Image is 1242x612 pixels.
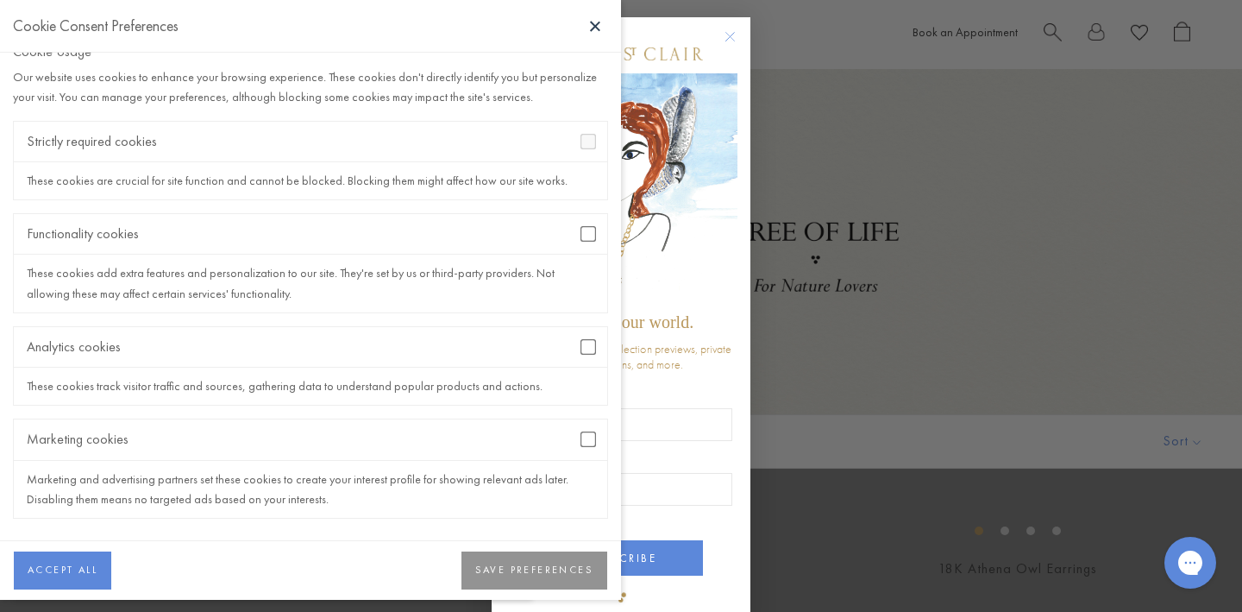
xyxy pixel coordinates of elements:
[14,214,607,255] div: Functionality cookies
[539,47,703,60] img: Temple St. Clair
[13,41,608,63] div: Cookie Usage
[14,420,607,460] div: Marketing cookies
[14,162,607,199] div: These cookies are crucial for site function and cannot be blocked. Blocking them might affect how...
[505,73,737,304] img: c4a9eb12-d91a-4d4a-8ee0-386386f4f338.jpeg
[13,67,608,107] div: Our website uses cookies to enhance your browsing experience. These cookies don't directly identi...
[14,122,607,162] div: Strictly required cookies
[510,408,732,441] input: Email
[511,341,731,372] span: Sign up for exclusive collection previews, private event invitations, and more.
[13,13,179,39] div: Cookie Consent Preferences
[14,461,607,518] div: Marketing and advertising partners set these cookies to create your interest profile for showing ...
[14,368,607,405] div: These cookies track visitor traffic and sources, gathering data to understand popular products an...
[14,552,111,590] button: ACCEPT ALL
[14,255,607,312] div: These cookies add extra features and personalization to our site. They're set by us or third-part...
[14,327,607,368] div: Analytics cookies
[1156,531,1225,595] iframe: Gorgias live chat messenger
[461,552,607,590] button: SAVE PREFERENCES
[539,540,703,576] button: SUBSCRIBE
[728,35,750,56] button: Close dialog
